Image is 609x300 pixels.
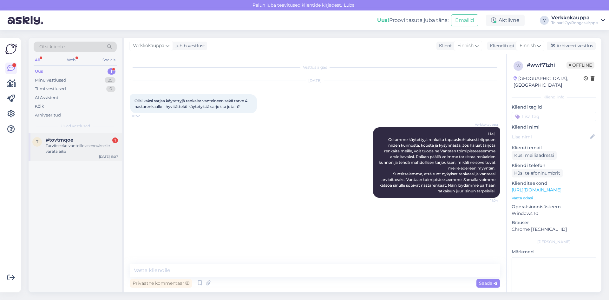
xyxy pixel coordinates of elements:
p: Kliendi email [512,144,596,151]
b: Uus! [377,17,389,23]
p: Kliendi nimi [512,124,596,130]
p: Windows 10 [512,210,596,217]
p: Vaata edasi ... [512,195,596,201]
span: Otsi kliente [39,43,65,50]
div: V [540,16,549,25]
div: [DATE] [130,78,500,83]
div: 1 [108,68,115,75]
div: 0 [106,86,115,92]
div: Uus [35,68,43,75]
span: Saada [479,280,497,286]
span: Olisi kaksi sarjaa käytettyjä renkaita vanteineen sekä tarve 4 nastarenkaalle - hyvitättekö käyte... [134,98,248,109]
span: Finnish [457,42,474,49]
div: [PERSON_NAME] [512,239,596,245]
input: Lisa nimi [512,133,589,140]
div: [GEOGRAPHIC_DATA], [GEOGRAPHIC_DATA] [514,75,584,89]
div: Privaatne kommentaar [130,279,192,288]
span: Uued vestlused [61,123,90,129]
div: Arhiveeri vestlus [547,42,596,50]
div: Klienditugi [487,43,514,49]
div: Arhiveeritud [35,112,61,118]
span: Luba [342,2,357,8]
div: Minu vestlused [35,77,66,83]
p: Märkmed [512,249,596,255]
div: AI Assistent [35,95,58,101]
div: Verkkokauppa [551,15,598,20]
div: Web [66,56,77,64]
div: Tiimi vestlused [35,86,66,92]
div: Teinari Oy/Rengaskirppis [551,20,598,25]
img: Askly Logo [5,43,17,55]
span: t [36,139,38,144]
p: Brauser [512,219,596,226]
p: Kliendi telefon [512,162,596,169]
div: Tarvitseeko vanteille asennukselle varata aika [46,143,118,154]
div: # wwf71zhi [527,61,566,69]
div: Küsi meiliaadressi [512,151,557,160]
span: 10:52 [132,114,156,118]
a: [URL][DOMAIN_NAME] [512,187,561,193]
button: Emailid [451,14,478,26]
div: 1 [112,137,118,143]
span: Hei, Ostamme käytettyjä renkaita tapauskohtaisesti riippuen niiden kunnosta, koosta ja kysynnästä... [379,131,496,193]
span: w [516,63,521,68]
span: Offline [566,62,594,69]
div: Aktiivne [486,15,525,26]
p: Chrome [TECHNICAL_ID] [512,226,596,233]
div: Vestlus algas [130,64,500,70]
div: Kõik [35,103,44,110]
span: Verkkokauppa [474,122,498,127]
div: Socials [101,56,117,64]
span: Finnish [520,42,536,49]
a: VerkkokauppaTeinari Oy/Rengaskirppis [551,15,605,25]
span: Verkkokauppa [133,42,164,49]
p: Operatsioonisüsteem [512,203,596,210]
input: Lisa tag [512,112,596,121]
span: 11:04 [474,198,498,203]
div: Küsi telefoninumbrit [512,169,563,177]
div: All [34,56,41,64]
div: Klient [436,43,452,49]
p: Kliendi tag'id [512,104,596,110]
div: [DATE] 11:07 [99,154,118,159]
p: Klienditeekond [512,180,596,187]
span: #tovtmqoe [46,137,73,143]
div: Kliendi info [512,94,596,100]
div: juhib vestlust [173,43,205,49]
div: 25 [105,77,115,83]
div: Proovi tasuta juba täna: [377,17,449,24]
